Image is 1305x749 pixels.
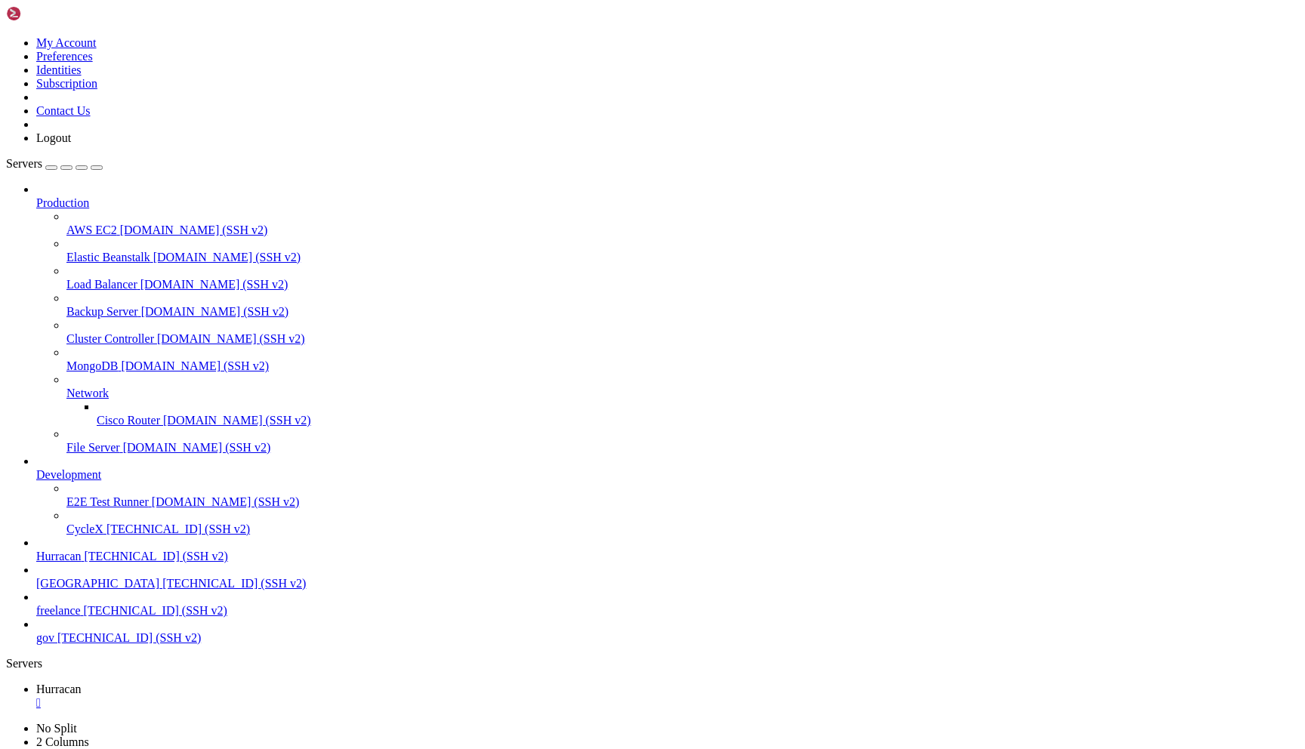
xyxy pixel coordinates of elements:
[36,50,93,63] a: Preferences
[36,735,89,748] a: 2 Columns
[66,482,1299,509] li: E2E Test Runner [DOMAIN_NAME] (SSH v2)
[6,6,93,21] img: Shellngn
[66,332,1299,346] a: Cluster Controller [DOMAIN_NAME] (SSH v2)
[36,590,1299,618] li: freelance [TECHNICAL_ID] (SSH v2)
[97,414,1299,427] a: Cisco Router [DOMAIN_NAME] (SSH v2)
[6,157,42,170] span: Servers
[36,550,1299,563] a: Hurracan [TECHNICAL_ID] (SSH v2)
[157,332,305,345] span: [DOMAIN_NAME] (SSH v2)
[97,400,1299,427] li: Cisco Router [DOMAIN_NAME] (SSH v2)
[36,104,91,117] a: Contact Us
[36,196,1299,210] a: Production
[163,414,311,427] span: [DOMAIN_NAME] (SSH v2)
[97,414,160,427] span: Cisco Router
[66,346,1299,373] li: MongoDB [DOMAIN_NAME] (SSH v2)
[66,223,117,236] span: AWS EC2
[140,278,288,291] span: [DOMAIN_NAME] (SSH v2)
[36,563,1299,590] li: [GEOGRAPHIC_DATA] [TECHNICAL_ID] (SSH v2)
[36,455,1299,536] li: Development
[153,251,301,264] span: [DOMAIN_NAME] (SSH v2)
[36,468,1299,482] a: Development
[66,373,1299,427] li: Network
[57,631,201,644] span: [TECHNICAL_ID] (SSH v2)
[123,441,271,454] span: [DOMAIN_NAME] (SSH v2)
[36,683,82,695] span: Hurracan
[66,291,1299,319] li: Backup Server [DOMAIN_NAME] (SSH v2)
[66,522,1299,536] a: CycleX [TECHNICAL_ID] (SSH v2)
[121,359,269,372] span: [DOMAIN_NAME] (SSH v2)
[66,264,1299,291] li: Load Balancer [DOMAIN_NAME] (SSH v2)
[36,536,1299,563] li: Hurracan [TECHNICAL_ID] (SSH v2)
[36,683,1299,710] a: Hurracan
[66,441,120,454] span: File Server
[36,577,159,590] span: [GEOGRAPHIC_DATA]
[6,657,1299,670] div: Servers
[66,305,138,318] span: Backup Server
[36,631,1299,645] a: gov [TECHNICAL_ID] (SSH v2)
[36,468,101,481] span: Development
[120,223,268,236] span: [DOMAIN_NAME] (SSH v2)
[66,509,1299,536] li: CycleX [TECHNICAL_ID] (SSH v2)
[162,577,306,590] span: [TECHNICAL_ID] (SSH v2)
[66,251,150,264] span: Elastic Beanstalk
[66,251,1299,264] a: Elastic Beanstalk [DOMAIN_NAME] (SSH v2)
[66,223,1299,237] a: AWS EC2 [DOMAIN_NAME] (SSH v2)
[66,278,137,291] span: Load Balancer
[66,278,1299,291] a: Load Balancer [DOMAIN_NAME] (SSH v2)
[106,522,250,535] span: [TECHNICAL_ID] (SSH v2)
[66,387,1299,400] a: Network
[66,495,1299,509] a: E2E Test Runner [DOMAIN_NAME] (SSH v2)
[66,305,1299,319] a: Backup Server [DOMAIN_NAME] (SSH v2)
[66,237,1299,264] li: Elastic Beanstalk [DOMAIN_NAME] (SSH v2)
[66,441,1299,455] a: File Server [DOMAIN_NAME] (SSH v2)
[84,604,227,617] span: [TECHNICAL_ID] (SSH v2)
[36,604,81,617] span: freelance
[36,77,97,90] a: Subscription
[36,696,1299,710] a: 
[6,157,103,170] a: Servers
[36,604,1299,618] a: freelance [TECHNICAL_ID] (SSH v2)
[36,196,89,209] span: Production
[36,618,1299,645] li: gov [TECHNICAL_ID] (SSH v2)
[66,359,1299,373] a: MongoDB [DOMAIN_NAME] (SSH v2)
[36,550,82,563] span: Hurracan
[141,305,289,318] span: [DOMAIN_NAME] (SSH v2)
[36,183,1299,455] li: Production
[66,522,103,535] span: CycleX
[66,332,154,345] span: Cluster Controller
[36,577,1299,590] a: [GEOGRAPHIC_DATA] [TECHNICAL_ID] (SSH v2)
[36,631,54,644] span: gov
[66,387,109,399] span: Network
[36,63,82,76] a: Identities
[66,210,1299,237] li: AWS EC2 [DOMAIN_NAME] (SSH v2)
[152,495,300,508] span: [DOMAIN_NAME] (SSH v2)
[66,359,118,372] span: MongoDB
[85,550,228,563] span: [TECHNICAL_ID] (SSH v2)
[36,36,97,49] a: My Account
[66,427,1299,455] li: File Server [DOMAIN_NAME] (SSH v2)
[36,131,71,144] a: Logout
[66,319,1299,346] li: Cluster Controller [DOMAIN_NAME] (SSH v2)
[66,495,149,508] span: E2E Test Runner
[36,722,77,735] a: No Split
